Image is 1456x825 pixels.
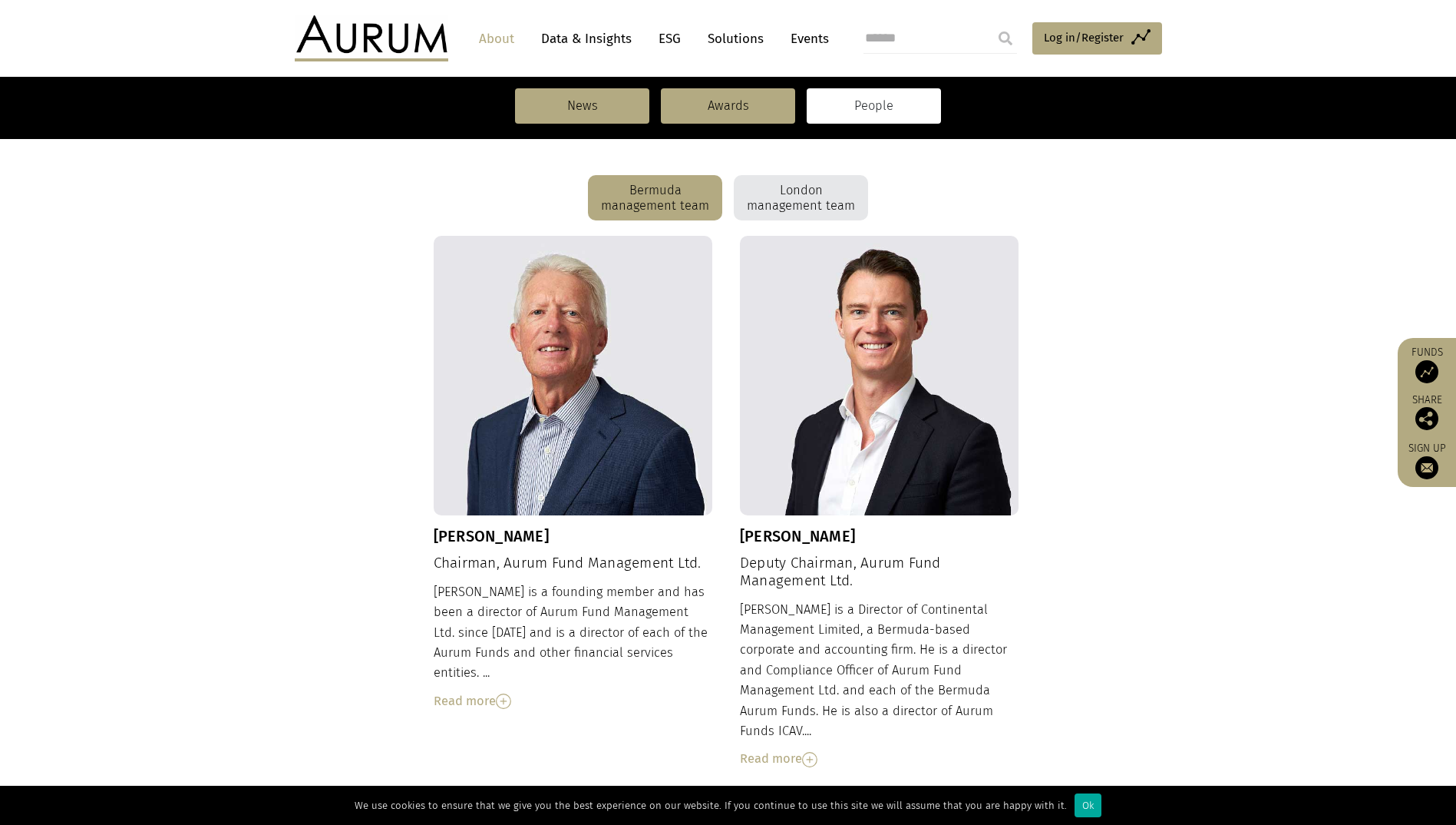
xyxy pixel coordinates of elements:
[588,175,722,221] div: Bermuda management team
[807,88,941,124] a: People
[740,555,1019,590] h4: Deputy Chairman, Aurum Fund Management Ltd.
[1415,360,1438,383] img: Access Funds
[434,691,713,711] div: Read more
[802,752,817,767] img: Read More
[1044,28,1124,47] span: Log in/Register
[661,88,795,124] a: Awards
[515,88,649,124] a: News
[990,23,1021,54] input: Submit
[471,25,522,53] a: About
[700,25,771,53] a: Solutions
[1032,22,1162,55] a: Log in/Register
[1415,456,1438,479] img: Sign up to our newsletter
[434,582,713,711] div: [PERSON_NAME] is a founding member and has been a director of Aurum Fund Management Ltd. since [D...
[434,527,713,545] h3: [PERSON_NAME]
[651,25,688,53] a: ESG
[1415,407,1438,430] img: Share this post
[1405,442,1448,479] a: Sign up
[533,25,639,53] a: Data & Insights
[740,527,1019,545] h3: [PERSON_NAME]
[734,175,868,221] div: London management team
[740,749,1019,769] div: Read more
[434,555,713,572] h4: Chairman, Aurum Fund Management Ltd.
[1405,346,1448,383] a: Funds
[496,694,511,709] img: Read More
[783,25,829,53] a: Events
[1075,794,1101,817] div: Ok
[740,600,1019,770] div: [PERSON_NAME] is a Director of Continental Management Limited, a Bermuda-based corporate and acco...
[295,15,448,61] img: Aurum
[1405,395,1448,430] div: Share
